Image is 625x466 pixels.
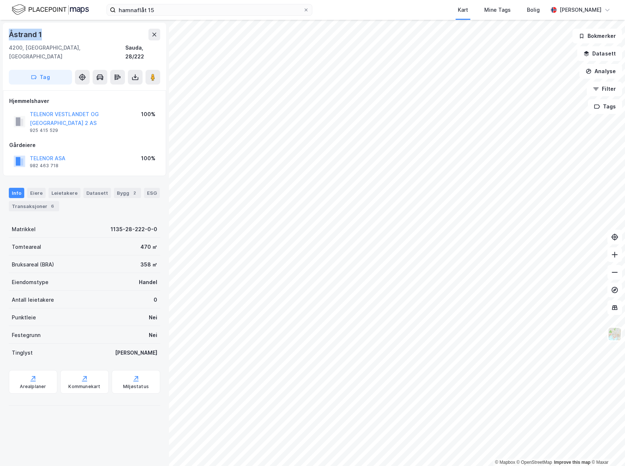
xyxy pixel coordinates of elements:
a: Mapbox [495,460,515,465]
div: Bruksareal (BRA) [12,260,54,269]
div: Bygg [114,188,141,198]
div: 982 463 718 [30,163,58,169]
div: Arealplaner [20,384,46,390]
div: 1135-28-222-0-0 [111,225,157,234]
div: Matrikkel [12,225,36,234]
div: Info [9,188,24,198]
div: Handel [139,278,157,287]
div: Kontrollprogram for chat [588,431,625,466]
div: Leietakere [49,188,80,198]
div: Tomteareal [12,243,41,251]
iframe: Chat Widget [588,431,625,466]
div: Gårdeiere [9,141,160,150]
div: Tinglyst [12,348,33,357]
div: Hjemmelshaver [9,97,160,105]
a: OpenStreetMap [517,460,552,465]
div: 100% [141,154,155,163]
button: Bokmerker [572,29,622,43]
div: [PERSON_NAME] [560,6,601,14]
div: Punktleie [12,313,36,322]
div: Sauda, 28/222 [125,43,160,61]
input: Søk på adresse, matrikkel, gårdeiere, leietakere eller personer [116,4,303,15]
img: Z [608,327,622,341]
div: Kart [458,6,468,14]
button: Analyse [579,64,622,79]
div: 2 [131,189,138,197]
div: 4200, [GEOGRAPHIC_DATA], [GEOGRAPHIC_DATA] [9,43,125,61]
button: Tag [9,70,72,85]
div: Eiere [27,188,46,198]
div: 358 ㎡ [140,260,157,269]
div: Kommunekart [68,384,100,390]
div: 925 415 529 [30,128,58,133]
button: Tags [588,99,622,114]
div: Festegrunn [12,331,40,340]
button: Filter [587,82,622,96]
div: 0 [154,295,157,304]
a: Improve this map [554,460,590,465]
div: ESG [144,188,160,198]
div: Åstrand 1 [9,29,43,40]
div: 100% [141,110,155,119]
div: [PERSON_NAME] [115,348,157,357]
div: Eiendomstype [12,278,49,287]
div: 6 [49,202,56,210]
div: Antall leietakere [12,295,54,304]
div: Datasett [83,188,111,198]
div: 470 ㎡ [140,243,157,251]
div: Miljøstatus [123,384,149,390]
img: logo.f888ab2527a4732fd821a326f86c7f29.svg [12,3,89,16]
div: Transaksjoner [9,201,59,211]
div: Nei [149,313,157,322]
div: Nei [149,331,157,340]
button: Datasett [577,46,622,61]
div: Bolig [527,6,540,14]
div: Mine Tags [484,6,511,14]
